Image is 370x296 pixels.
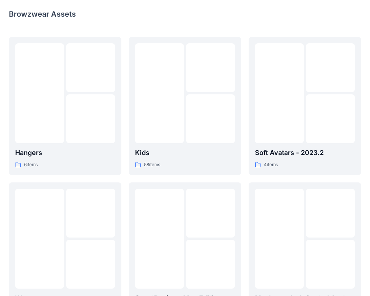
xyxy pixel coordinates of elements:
a: Soft Avatars - 2023.24items [249,37,361,175]
a: Hangers6items [9,37,121,175]
p: Hangers [15,148,115,158]
p: 4 items [264,161,278,169]
p: Kids [135,148,235,158]
p: 6 items [24,161,38,169]
p: Browzwear Assets [9,9,76,19]
a: Kids58items [129,37,241,175]
p: 58 items [144,161,160,169]
p: Soft Avatars - 2023.2 [255,148,355,158]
